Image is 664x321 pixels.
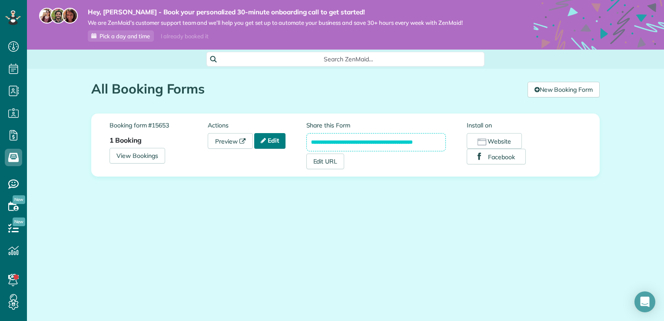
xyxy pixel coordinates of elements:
a: Preview [208,133,253,149]
button: Website [467,133,522,149]
label: Actions [208,121,306,130]
a: Edit URL [306,154,345,169]
a: Pick a day and time [88,30,154,42]
span: Pick a day and time [100,33,150,40]
label: Share this Form [306,121,446,130]
button: Facebook [467,149,526,164]
img: michelle-19f622bdf1676172e81f8f8fba1fb50e276960ebfe0243fe18214015130c80e4.jpg [62,8,78,23]
span: New [13,217,25,226]
span: New [13,195,25,204]
strong: 1 Booking [110,136,142,144]
a: View Bookings [110,148,165,164]
h1: All Booking Forms [91,82,521,96]
a: Edit [254,133,286,149]
strong: Hey, [PERSON_NAME] - Book your personalized 30-minute onboarding call to get started! [88,8,463,17]
img: maria-72a9807cf96188c08ef61303f053569d2e2a8a1cde33d635c8a3ac13582a053d.jpg [39,8,55,23]
img: jorge-587dff0eeaa6aab1f244e6dc62b8924c3b6ad411094392a53c71c6c4a576187d.jpg [50,8,66,23]
div: Open Intercom Messenger [634,291,655,312]
span: We are ZenMaid’s customer support team and we’ll help you get set up to automate your business an... [88,19,463,27]
a: New Booking Form [528,82,600,97]
div: I already booked it [156,31,213,42]
label: Booking form #15653 [110,121,208,130]
label: Install on [467,121,581,130]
